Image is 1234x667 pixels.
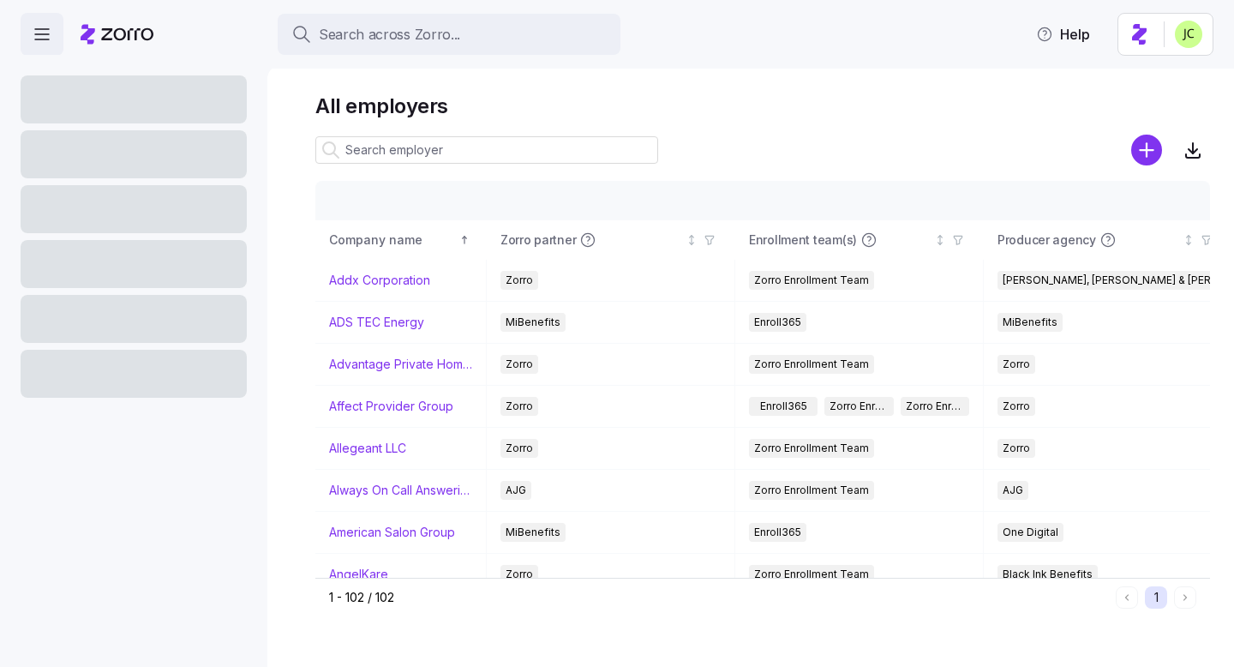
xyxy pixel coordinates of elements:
[830,397,888,416] span: Zorro Enrollment Team
[754,439,869,458] span: Zorro Enrollment Team
[984,220,1232,260] th: Producer agencyNot sorted
[506,355,533,374] span: Zorro
[329,440,406,457] a: Allegeant LLC
[458,234,470,246] div: Sorted ascending
[1131,135,1162,165] svg: add icon
[329,272,430,289] a: Addx Corporation
[1003,439,1030,458] span: Zorro
[1003,481,1023,500] span: AJG
[315,220,487,260] th: Company nameSorted ascending
[754,313,801,332] span: Enroll365
[1003,397,1030,416] span: Zorro
[754,355,869,374] span: Zorro Enrollment Team
[506,271,533,290] span: Zorro
[319,24,460,45] span: Search across Zorro...
[760,397,807,416] span: Enroll365
[500,231,576,249] span: Zorro partner
[754,481,869,500] span: Zorro Enrollment Team
[997,231,1096,249] span: Producer agency
[315,136,658,164] input: Search employer
[1175,21,1202,48] img: 0d5040ea9766abea509702906ec44285
[1003,523,1058,542] span: One Digital
[1003,313,1057,332] span: MiBenefits
[906,397,964,416] span: Zorro Enrollment Experts
[506,313,560,332] span: MiBenefits
[506,481,526,500] span: AJG
[329,524,455,541] a: American Salon Group
[1036,24,1090,45] span: Help
[506,439,533,458] span: Zorro
[506,397,533,416] span: Zorro
[754,565,869,584] span: Zorro Enrollment Team
[934,234,946,246] div: Not sorted
[278,14,620,55] button: Search across Zorro...
[506,565,533,584] span: Zorro
[329,482,472,499] a: Always On Call Answering Service
[754,523,801,542] span: Enroll365
[749,231,857,249] span: Enrollment team(s)
[329,356,472,373] a: Advantage Private Home Care
[329,231,456,249] div: Company name
[329,398,453,415] a: Affect Provider Group
[1003,355,1030,374] span: Zorro
[1183,234,1195,246] div: Not sorted
[487,220,735,260] th: Zorro partnerNot sorted
[315,93,1210,119] h1: All employers
[1145,586,1167,609] button: 1
[1174,586,1196,609] button: Next page
[686,234,698,246] div: Not sorted
[1003,565,1093,584] span: Black Ink Benefits
[1116,586,1138,609] button: Previous page
[754,271,869,290] span: Zorro Enrollment Team
[329,589,1109,606] div: 1 - 102 / 102
[735,220,984,260] th: Enrollment team(s)Not sorted
[329,566,388,583] a: AngelKare
[329,314,424,331] a: ADS TEC Energy
[1022,17,1104,51] button: Help
[506,523,560,542] span: MiBenefits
